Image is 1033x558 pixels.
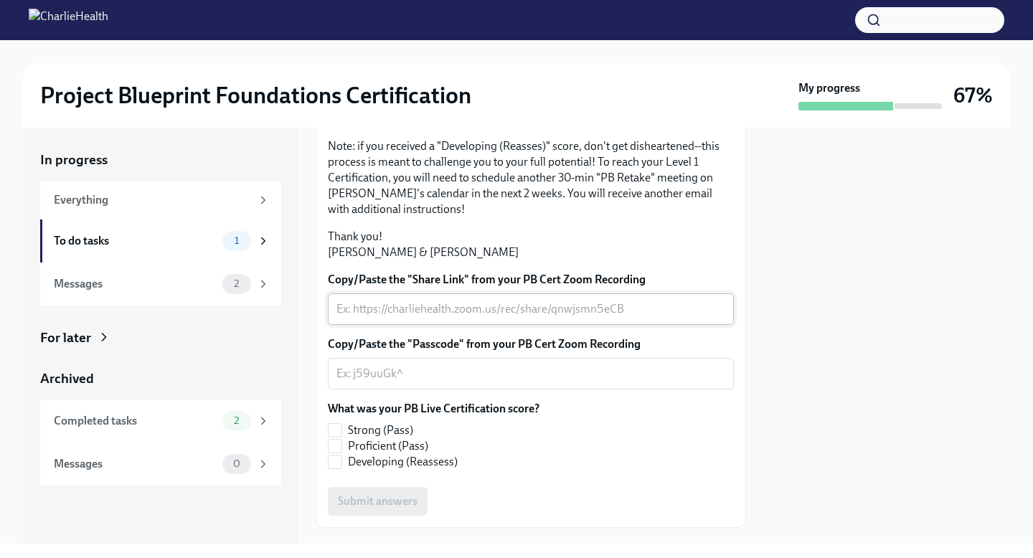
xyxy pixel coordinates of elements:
[40,369,281,388] a: Archived
[54,456,217,472] div: Messages
[225,278,247,289] span: 2
[328,138,734,217] p: Note: if you received a "Developing (Reasses)" score, don't get disheartened--this process is mea...
[953,82,993,108] h3: 67%
[54,276,217,292] div: Messages
[54,413,217,429] div: Completed tasks
[40,328,281,347] a: For later
[40,399,281,443] a: Completed tasks2
[29,9,108,32] img: CharlieHealth
[54,233,217,249] div: To do tasks
[328,272,734,288] label: Copy/Paste the "Share Link" from your PB Cert Zoom Recording
[798,80,860,96] strong: My progress
[54,192,251,208] div: Everything
[40,151,281,169] a: In progress
[348,422,413,438] span: Strong (Pass)
[348,438,428,454] span: Proficient (Pass)
[328,401,539,417] label: What was your PB Live Certification score?
[40,219,281,263] a: To do tasks1
[328,229,734,260] p: Thank you! [PERSON_NAME] & [PERSON_NAME]
[226,235,247,246] span: 1
[40,81,471,110] h2: Project Blueprint Foundations Certification
[348,454,458,470] span: Developing (Reassess)
[40,443,281,486] a: Messages0
[40,328,91,347] div: For later
[40,263,281,306] a: Messages2
[40,181,281,219] a: Everything
[225,415,247,426] span: 2
[328,336,734,352] label: Copy/Paste the "Passcode" from your PB Cert Zoom Recording
[225,458,249,469] span: 0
